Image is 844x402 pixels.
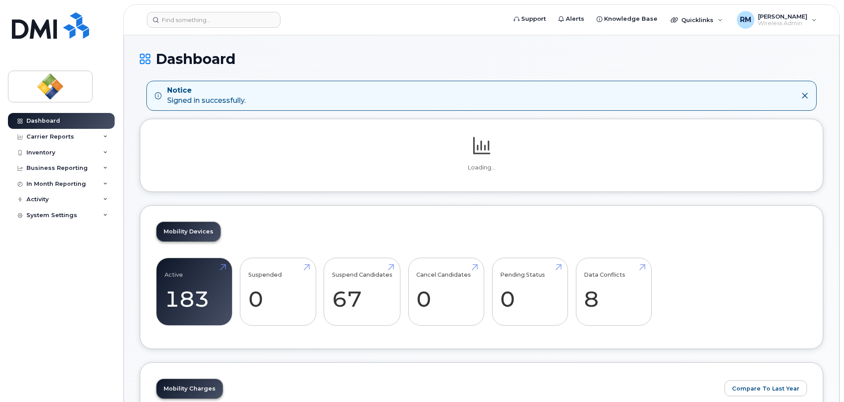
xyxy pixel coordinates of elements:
[724,380,807,396] button: Compare To Last Year
[157,222,220,241] a: Mobility Devices
[732,384,799,393] span: Compare To Last Year
[164,263,224,321] a: Active 183
[157,379,223,398] a: Mobility Charges
[500,263,560,321] a: Pending Status 0
[167,86,246,106] div: Signed in successfully.
[140,51,823,67] h1: Dashboard
[584,263,643,321] a: Data Conflicts 8
[416,263,476,321] a: Cancel Candidates 0
[248,263,308,321] a: Suspended 0
[167,86,246,96] strong: Notice
[156,164,807,172] p: Loading...
[332,263,392,321] a: Suspend Candidates 67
